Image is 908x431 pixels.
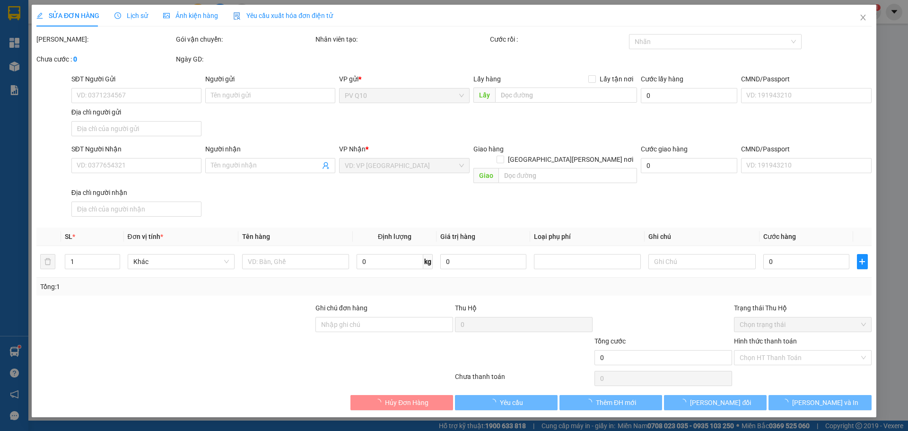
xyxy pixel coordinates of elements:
span: Tên hàng [242,233,270,240]
span: edit [36,12,43,19]
span: Khác [133,255,229,269]
div: VP gửi [340,74,470,84]
div: Gói vận chuyển: [176,34,314,44]
div: Chưa thanh toán [454,371,594,388]
div: Người nhận [205,144,335,154]
span: [PERSON_NAME] và In [792,397,858,408]
button: Thêm ĐH mới [559,395,662,410]
span: Thêm ĐH mới [596,397,636,408]
input: Ghi chú đơn hàng [315,317,453,332]
div: SĐT Người Gửi [71,74,201,84]
span: Đơn vị tính [128,233,163,240]
div: CMND/Passport [741,144,871,154]
span: loading [489,399,500,405]
input: Ghi Chú [649,254,756,269]
span: [GEOGRAPHIC_DATA][PERSON_NAME] nơi [504,154,637,165]
img: icon [233,12,241,20]
span: Cước hàng [763,233,796,240]
span: VP Nhận [340,145,366,153]
div: Ngày GD: [176,54,314,64]
span: clock-circle [114,12,121,19]
span: Lịch sử [114,12,148,19]
span: SL [65,233,73,240]
span: Tổng cước [594,337,626,345]
span: loading [585,399,596,405]
span: Thu Hộ [455,304,477,312]
div: Địa chỉ người gửi [71,107,201,117]
span: close [859,14,867,21]
label: Cước lấy hàng [641,75,683,83]
button: Close [850,5,876,31]
span: Giao [473,168,498,183]
input: Dọc đường [498,168,637,183]
span: PV Q10 [345,88,464,103]
span: Định lượng [378,233,411,240]
span: SỬA ĐƠN HÀNG [36,12,99,19]
span: loading [375,399,385,405]
span: kg [423,254,433,269]
div: CMND/Passport [741,74,871,84]
span: Lấy [473,88,495,103]
div: SĐT Người Nhận [71,144,201,154]
span: loading [680,399,690,405]
button: [PERSON_NAME] đổi [664,395,767,410]
button: plus [857,254,867,269]
div: Tổng: 1 [40,281,350,292]
span: Lấy tận nơi [596,74,637,84]
span: Chọn trạng thái [740,317,866,332]
div: Nhân viên tạo: [315,34,488,44]
span: Yêu cầu xuất hóa đơn điện tử [233,12,333,19]
div: Cước rồi : [490,34,628,44]
button: Hủy Đơn Hàng [350,395,453,410]
input: Cước lấy hàng [641,88,737,103]
input: Địa chỉ của người gửi [71,121,201,136]
button: Yêu cầu [455,395,558,410]
span: Ảnh kiện hàng [163,12,218,19]
th: Loại phụ phí [530,228,645,246]
button: delete [40,254,55,269]
span: loading [782,399,792,405]
b: 0 [73,55,77,63]
input: Cước giao hàng [641,158,737,173]
div: [PERSON_NAME]: [36,34,174,44]
span: Hủy Đơn Hàng [385,397,428,408]
span: Giá trị hàng [440,233,475,240]
label: Hình thức thanh toán [734,337,797,345]
label: Ghi chú đơn hàng [315,304,367,312]
span: Lấy hàng [473,75,501,83]
div: Người gửi [205,74,335,84]
th: Ghi chú [645,228,760,246]
span: picture [163,12,170,19]
span: Giao hàng [473,145,504,153]
button: [PERSON_NAME] và In [769,395,872,410]
div: Địa chỉ người nhận [71,187,201,198]
input: VD: Bàn, Ghế [242,254,349,269]
span: plus [857,258,867,265]
input: Dọc đường [495,88,637,103]
span: user-add [323,162,330,169]
div: Chưa cước : [36,54,174,64]
label: Cước giao hàng [641,145,688,153]
span: [PERSON_NAME] đổi [690,397,751,408]
span: Yêu cầu [500,397,523,408]
div: Trạng thái Thu Hộ [734,303,872,313]
input: Địa chỉ của người nhận [71,202,201,217]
